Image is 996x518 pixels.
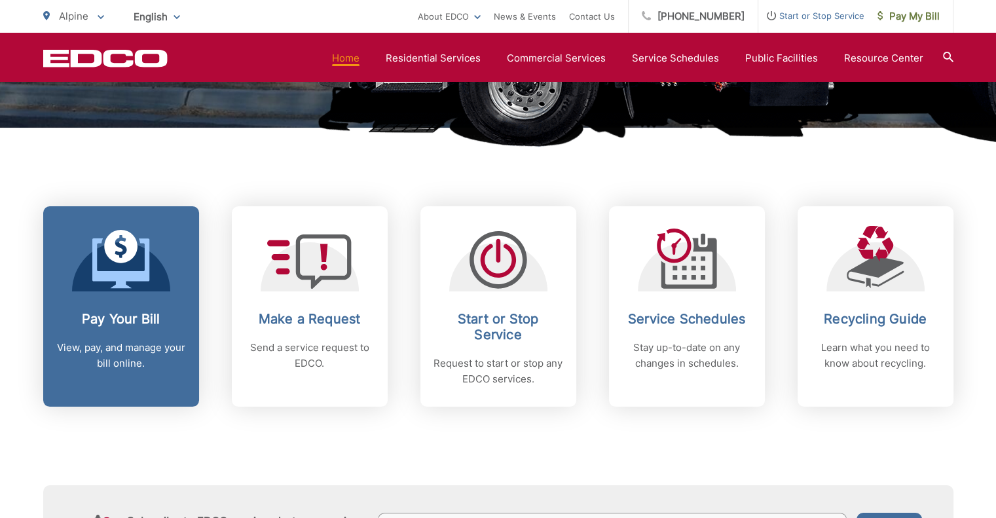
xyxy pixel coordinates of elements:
a: Service Schedules [632,50,719,66]
p: Request to start or stop any EDCO services. [433,356,563,387]
a: Commercial Services [507,50,606,66]
a: Resource Center [844,50,923,66]
h2: Make a Request [245,311,375,327]
a: Recycling Guide Learn what you need to know about recycling. [798,206,953,407]
a: EDCD logo. Return to the homepage. [43,49,168,67]
p: Learn what you need to know about recycling. [811,340,940,371]
a: About EDCO [418,9,481,24]
a: Contact Us [569,9,615,24]
a: News & Events [494,9,556,24]
h2: Pay Your Bill [56,311,186,327]
span: Alpine [59,10,88,22]
a: Residential Services [386,50,481,66]
a: Make a Request Send a service request to EDCO. [232,206,388,407]
a: Public Facilities [745,50,818,66]
span: English [124,5,190,28]
p: Stay up-to-date on any changes in schedules. [622,340,752,371]
span: Pay My Bill [877,9,940,24]
h2: Recycling Guide [811,311,940,327]
a: Pay Your Bill View, pay, and manage your bill online. [43,206,199,407]
a: Service Schedules Stay up-to-date on any changes in schedules. [609,206,765,407]
h2: Service Schedules [622,311,752,327]
p: Send a service request to EDCO. [245,340,375,371]
h2: Start or Stop Service [433,311,563,342]
a: Home [332,50,360,66]
p: View, pay, and manage your bill online. [56,340,186,371]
